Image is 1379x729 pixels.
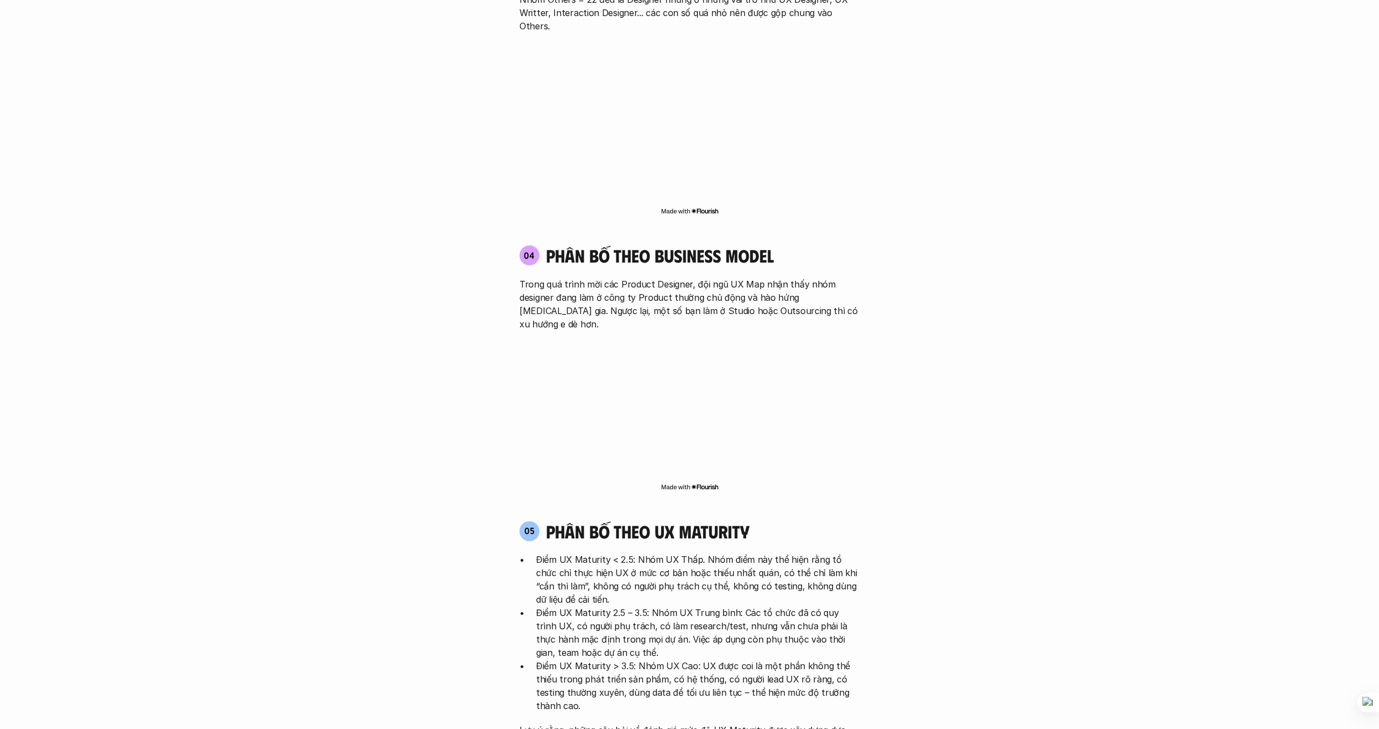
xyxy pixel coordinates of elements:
[546,521,749,542] h4: phân bố theo ux maturity
[661,482,719,491] img: Made with Flourish
[524,251,535,260] p: 04
[661,207,719,215] img: Made with Flourish
[510,336,869,480] iframe: Interactive or visual content
[536,659,860,712] p: Điểm UX Maturity > 3.5: Nhóm UX Cao: UX được coi là một phần không thể thiếu trong phát triển sản...
[546,245,774,266] h4: phân bố theo business model
[524,526,535,535] p: 05
[536,606,860,659] p: Điểm UX Maturity 2.5 – 3.5: Nhóm UX Trung bình: Các tổ chức đã có quy trình UX, có người phụ trác...
[536,553,860,606] p: Điểm UX Maturity < 2.5: Nhóm UX Thấp. Nhóm điểm này thể hiện rằng tổ chức chỉ thực hiện UX ở mức ...
[510,38,869,204] iframe: Interactive or visual content
[519,278,860,331] p: Trong quá trình mời các Product Designer, đội ngũ UX Map nhận thấy nhóm designer đang làm ở công ...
